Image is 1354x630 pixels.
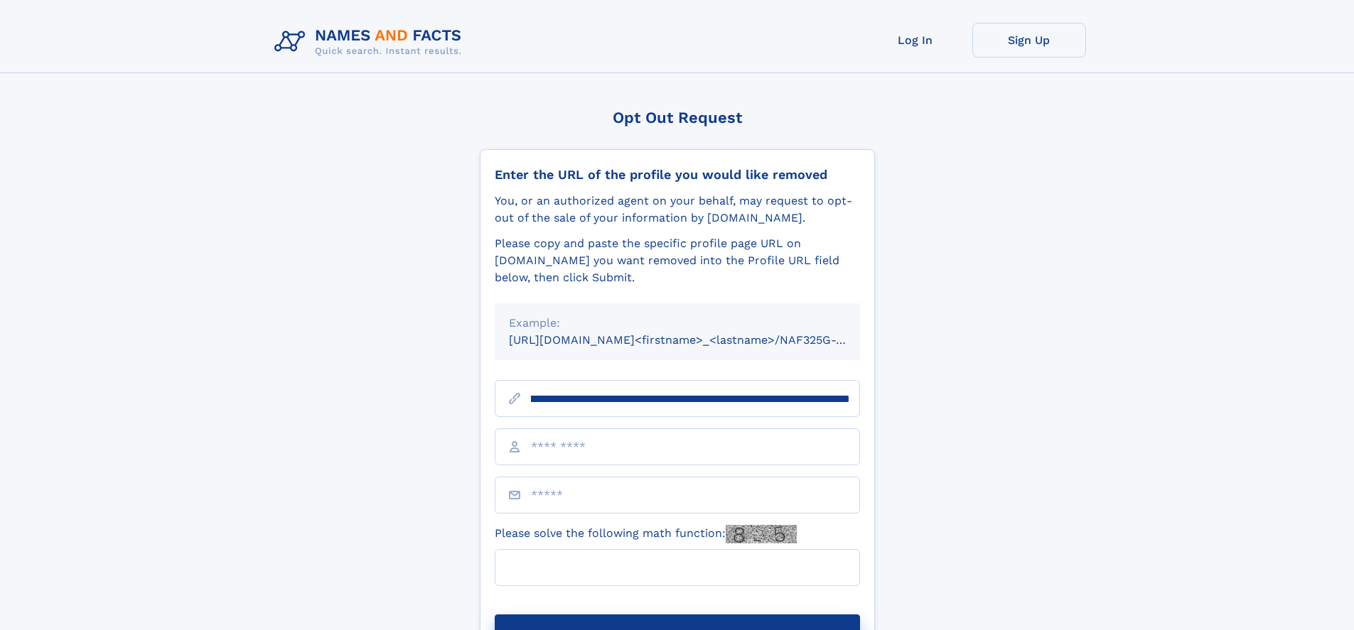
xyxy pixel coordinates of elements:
[495,235,860,286] div: Please copy and paste the specific profile page URL on [DOMAIN_NAME] you want removed into the Pr...
[509,315,846,332] div: Example:
[269,23,473,61] img: Logo Names and Facts
[480,109,875,126] div: Opt Out Request
[859,23,972,58] a: Log In
[495,192,860,227] div: You, or an authorized agent on your behalf, may request to opt-out of the sale of your informatio...
[495,525,797,543] label: Please solve the following math function:
[972,23,1086,58] a: Sign Up
[509,333,887,347] small: [URL][DOMAIN_NAME]<firstname>_<lastname>/NAF325G-xxxxxxxx
[495,167,860,183] div: Enter the URL of the profile you would like removed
